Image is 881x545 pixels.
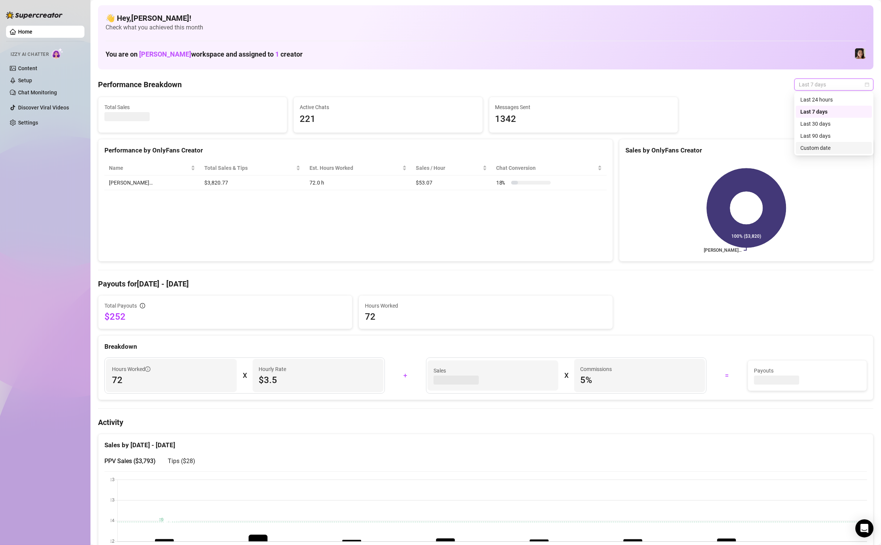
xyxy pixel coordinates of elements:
div: Last 90 days [800,132,867,140]
img: logo-BBDzfeDw.svg [6,11,63,19]
span: 221 [300,112,476,126]
div: Last 24 hours [800,95,867,104]
span: $3.5 [259,374,377,386]
th: Chat Conversion [492,161,607,176]
span: 18 % [496,179,508,187]
div: Sales by OnlyFans Creator [625,145,867,155]
span: Izzy AI Chatter [11,51,49,58]
h4: Payouts for [DATE] - [DATE] [98,279,873,289]
a: Settings [18,120,38,126]
span: Total Sales [104,103,281,111]
span: Payouts [754,366,861,375]
span: 72 [112,374,231,386]
div: + [389,369,421,382]
a: Chat Monitoring [18,89,57,95]
span: Chat Conversion [496,164,596,172]
div: X [243,369,247,382]
article: Commissions [580,365,612,373]
a: Setup [18,77,32,83]
span: Messages Sent [495,103,672,111]
th: Sales / Hour [411,161,492,176]
img: Luna [855,48,866,59]
span: Check what you achieved this month [106,23,866,32]
div: Last 24 hours [796,94,872,106]
td: 72.0 h [305,176,411,190]
h1: You are on workspace and assigned to creator [106,50,303,59]
span: Tips ( $28 ) [168,457,195,465]
div: Last 30 days [796,118,872,130]
span: Last 7 days [799,79,869,90]
div: Last 30 days [800,120,867,128]
span: 1 [275,50,279,58]
span: [PERSON_NAME] [139,50,191,58]
div: Breakdown [104,342,867,352]
a: Content [18,65,37,71]
td: $53.07 [411,176,492,190]
div: Custom date [796,142,872,154]
span: Total Sales & Tips [204,164,295,172]
span: $252 [104,311,346,323]
div: Open Intercom Messenger [855,519,873,537]
span: Hours Worked [112,365,150,373]
span: Active Chats [300,103,476,111]
a: Home [18,29,32,35]
text: [PERSON_NAME]… [704,248,742,253]
div: Last 7 days [796,106,872,118]
span: PPV Sales ( $3,793 ) [104,457,156,465]
span: 72 [365,311,607,323]
h4: 👋 Hey, [PERSON_NAME] ! [106,13,866,23]
span: info-circle [145,366,150,372]
h4: Performance Breakdown [98,79,182,90]
div: Last 7 days [800,108,867,116]
span: calendar [865,82,869,87]
th: Total Sales & Tips [200,161,305,176]
span: Hours Worked [365,302,607,310]
span: 5 % [580,374,699,386]
span: Name [109,164,189,172]
div: = [711,369,743,382]
th: Name [104,161,200,176]
article: Hourly Rate [259,365,286,373]
div: Last 90 days [796,130,872,142]
td: [PERSON_NAME]… [104,176,200,190]
div: Sales by [DATE] - [DATE] [104,434,867,450]
span: Sales [434,366,552,375]
h4: Activity [98,417,873,428]
span: Sales / Hour [416,164,481,172]
span: 1342 [495,112,672,126]
a: Discover Viral Videos [18,105,69,111]
div: Est. Hours Worked [309,164,401,172]
div: X [564,369,568,382]
span: Total Payouts [104,302,137,310]
img: AI Chatter [52,48,63,59]
span: info-circle [140,303,145,308]
td: $3,820.77 [200,176,305,190]
div: Performance by OnlyFans Creator [104,145,607,155]
div: Custom date [800,144,867,152]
